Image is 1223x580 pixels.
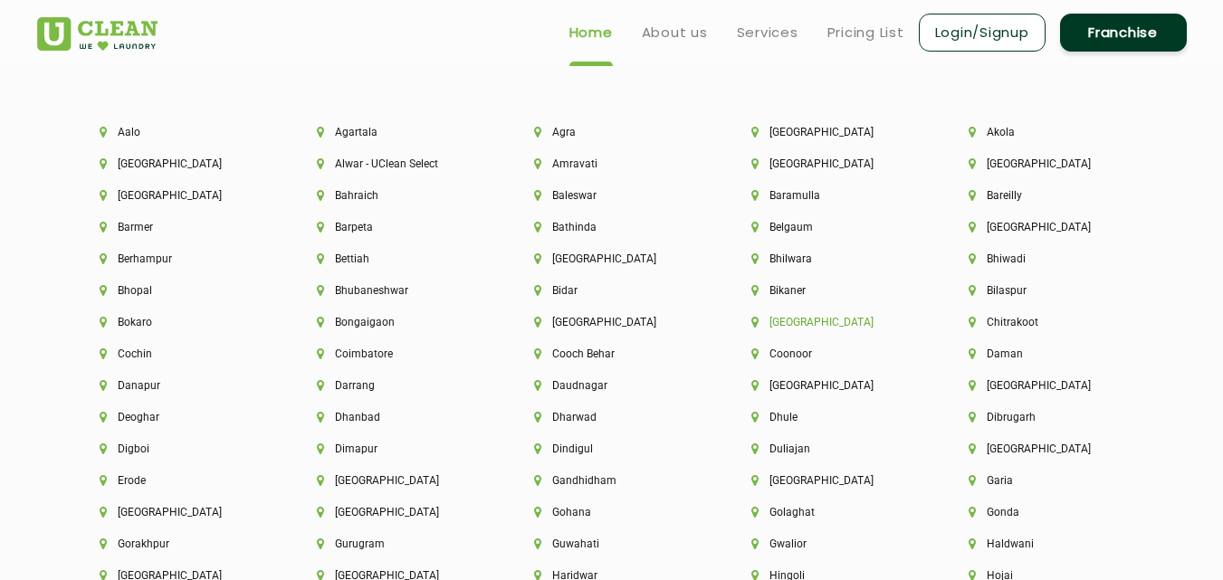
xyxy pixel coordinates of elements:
li: [GEOGRAPHIC_DATA] [969,379,1124,392]
li: Bettiah [317,252,473,265]
li: Dhanbad [317,411,473,423]
li: Dimapur [317,442,473,455]
li: Bhubaneshwar [317,284,473,297]
li: Golaghat [751,506,907,518]
li: [GEOGRAPHIC_DATA] [751,157,907,170]
li: Dibrugarh [969,411,1124,423]
li: Baleswar [534,189,690,202]
a: Services [737,22,798,43]
a: Login/Signup [919,14,1046,52]
li: [GEOGRAPHIC_DATA] [751,126,907,138]
a: Pricing List [827,22,904,43]
li: [GEOGRAPHIC_DATA] [534,316,690,328]
li: Bongaigaon [317,316,473,328]
li: Bhiwadi [969,252,1124,265]
li: Guwahati [534,537,690,550]
li: Daudnagar [534,379,690,392]
li: Berhampur [100,252,255,265]
li: Amravati [534,157,690,170]
li: Gonda [969,506,1124,518]
li: Gandhidham [534,474,690,487]
a: Franchise [1060,14,1187,52]
li: Garia [969,474,1124,487]
li: Bikaner [751,284,907,297]
a: About us [642,22,708,43]
li: [GEOGRAPHIC_DATA] [317,474,473,487]
li: Chitrakoot [969,316,1124,328]
li: [GEOGRAPHIC_DATA] [100,157,255,170]
li: Bareilly [969,189,1124,202]
li: Aalo [100,126,255,138]
li: Akola [969,126,1124,138]
li: Bidar [534,284,690,297]
li: Darrang [317,379,473,392]
li: Dindigul [534,442,690,455]
li: Daman [969,347,1124,360]
li: Gurugram [317,537,473,550]
a: Home [569,22,613,43]
li: Coimbatore [317,347,473,360]
li: [GEOGRAPHIC_DATA] [317,506,473,518]
li: Barmer [100,221,255,233]
li: Digboi [100,442,255,455]
li: [GEOGRAPHIC_DATA] [751,474,907,487]
li: Dharwad [534,411,690,423]
li: Duliajan [751,442,907,455]
li: [GEOGRAPHIC_DATA] [969,157,1124,170]
li: Deoghar [100,411,255,423]
img: UClean Laundry and Dry Cleaning [37,17,158,51]
li: Baramulla [751,189,907,202]
li: Haldwani [969,537,1124,550]
li: [GEOGRAPHIC_DATA] [100,189,255,202]
li: [GEOGRAPHIC_DATA] [534,252,690,265]
li: [GEOGRAPHIC_DATA] [969,442,1124,455]
li: Erode [100,474,255,487]
li: [GEOGRAPHIC_DATA] [751,316,907,328]
li: Barpeta [317,221,473,233]
li: Gohana [534,506,690,518]
li: Danapur [100,379,255,392]
li: Alwar - UClean Select [317,157,473,170]
li: [GEOGRAPHIC_DATA] [100,506,255,518]
li: Bahraich [317,189,473,202]
li: [GEOGRAPHIC_DATA] [969,221,1124,233]
li: Bhilwara [751,252,907,265]
li: Bathinda [534,221,690,233]
li: Gwalior [751,537,907,550]
li: Agra [534,126,690,138]
li: Bhopal [100,284,255,297]
li: Cooch Behar [534,347,690,360]
li: Belgaum [751,221,907,233]
li: Dhule [751,411,907,423]
li: [GEOGRAPHIC_DATA] [751,379,907,392]
li: Gorakhpur [100,537,255,550]
li: Cochin [100,347,255,360]
li: Bokaro [100,316,255,328]
li: Coonoor [751,347,907,360]
li: Bilaspur [969,284,1124,297]
li: Agartala [317,126,473,138]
